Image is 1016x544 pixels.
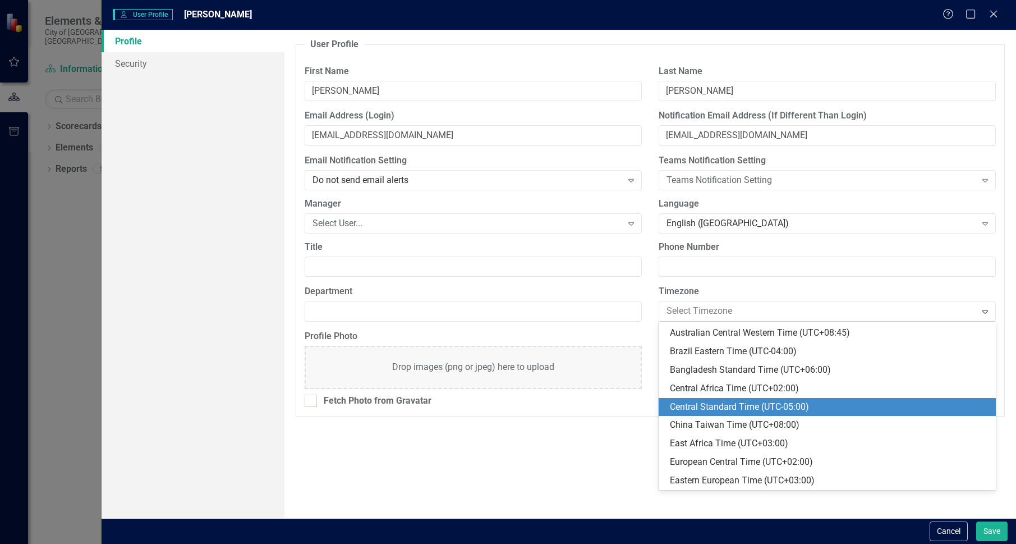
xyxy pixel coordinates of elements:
label: Manager [305,198,642,211]
div: Drop images (png or jpeg) here to upload [392,361,554,374]
div: Do not send email alerts [312,174,622,187]
div: Bangladesh Standard Time (UTC+06:00) [670,364,989,377]
a: Profile [102,30,284,52]
span: [PERSON_NAME] [184,9,252,20]
div: Fetch Photo from Gravatar [324,395,431,408]
div: Teams Notification Setting [666,174,976,187]
div: Central Africa Time (UTC+02:00) [670,382,989,395]
span: User Profile [113,9,173,20]
label: Title [305,241,642,254]
button: Cancel [930,522,968,541]
label: First Name [305,65,642,78]
legend: User Profile [305,38,364,51]
a: Security [102,52,284,75]
label: Teams Notification Setting [659,154,996,167]
label: Last Name [659,65,996,78]
div: English ([GEOGRAPHIC_DATA]) [666,217,976,230]
button: Save [976,522,1008,541]
label: Notification Email Address (If Different Than Login) [659,109,996,122]
label: Profile Photo [305,330,642,343]
div: East Africa Time (UTC+03:00) [670,437,989,450]
div: European Central Time (UTC+02:00) [670,456,989,469]
div: Brazil Eastern Time (UTC-04:00) [670,345,989,358]
label: Department [305,285,642,298]
div: Central Standard Time (UTC-05:00) [670,401,989,414]
label: Email Address (Login) [305,109,642,122]
label: Language [659,198,996,211]
label: Phone Number [659,241,996,254]
div: Select User... [312,217,622,230]
div: Eastern European Time (UTC+03:00) [670,474,989,487]
label: Email Notification Setting [305,154,642,167]
div: China Taiwan Time (UTC+08:00) [670,419,989,432]
div: Australian Central Western Time (UTC+08:45) [670,327,989,340]
label: Timezone [659,285,996,298]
